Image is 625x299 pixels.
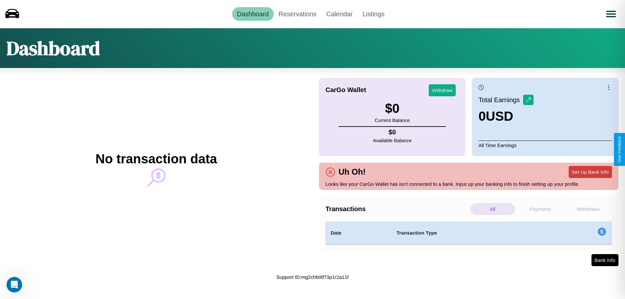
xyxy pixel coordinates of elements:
[479,109,534,124] h3: 0 USD
[617,136,622,163] div: Give Feedback
[602,5,620,23] button: Open menu
[591,254,618,266] button: Bank Info
[518,203,563,215] p: Payments
[373,129,412,136] h4: $ 0
[357,7,389,21] a: Listings
[7,277,22,292] iframe: Intercom live chat
[429,84,456,96] button: Withdraw
[479,141,612,150] p: All Time Earnings
[276,273,349,281] p: Support ID: mg2chb0tf73p1r2a11f
[274,7,322,21] a: Reservations
[232,7,274,21] a: Dashboard
[326,86,366,94] h4: CarGo Wallet
[375,116,410,125] p: Current Balance
[326,180,612,188] p: Looks like your CarGo Wallet has isn't connected to a bank. Input up your banking info to finish ...
[396,229,544,237] h4: Transaction Type
[375,101,410,116] h3: $ 0
[95,152,217,166] h2: No transaction data
[326,222,612,244] table: simple table
[566,203,610,215] p: Withdraws
[321,7,357,21] a: Calendar
[7,35,100,61] h1: Dashboard
[326,205,469,213] h4: Transactions
[331,229,386,237] h4: Date
[569,166,612,178] button: Set Up Bank Info
[470,203,515,215] p: All
[335,167,369,177] h4: Uh Oh!
[479,94,523,106] p: Total Earnings
[373,136,412,145] p: Available Balance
